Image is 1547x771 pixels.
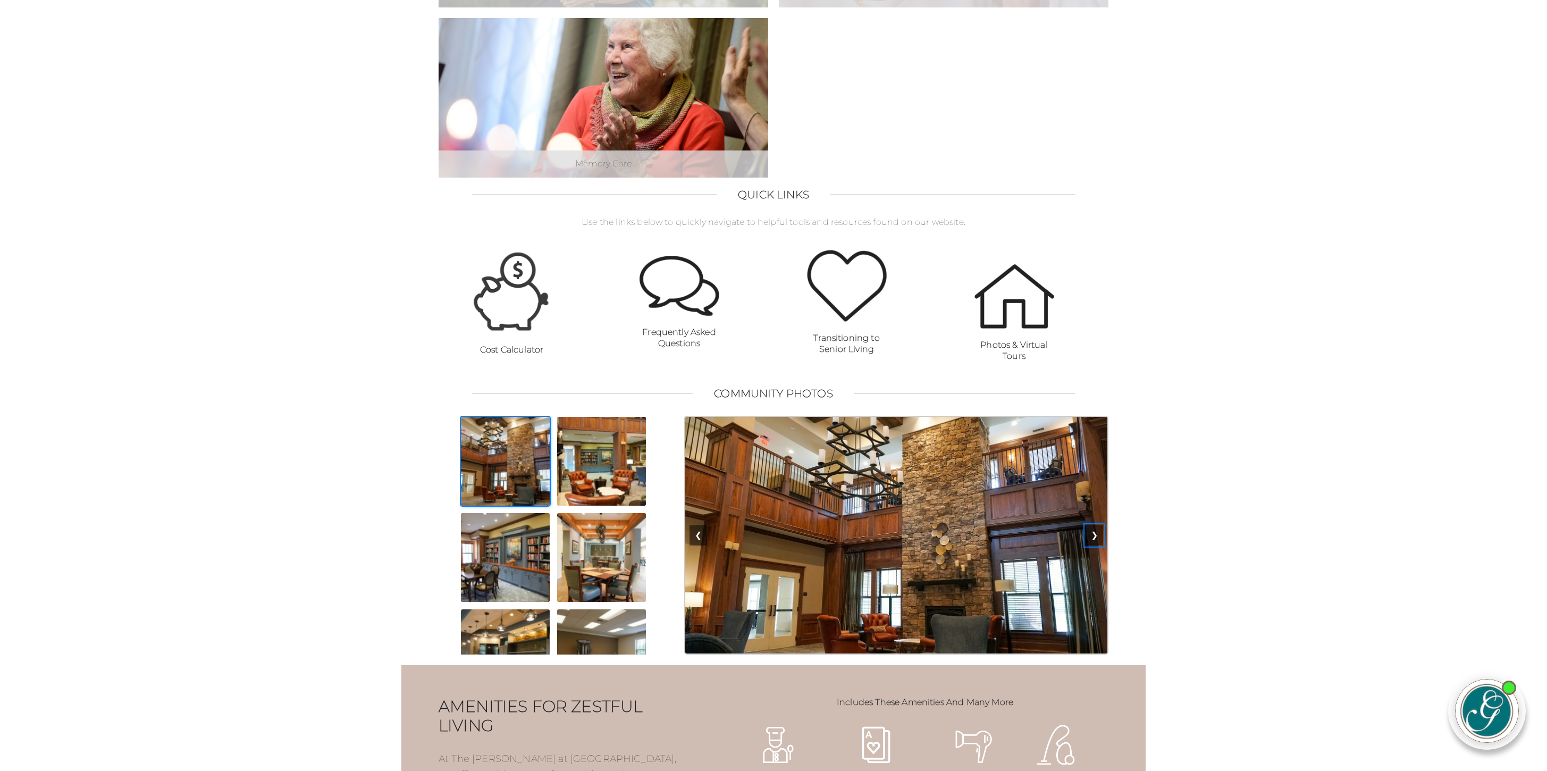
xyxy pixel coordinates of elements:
strong: Frequently Asked Questions [642,327,716,348]
img: Photos & Virtual Tours [974,264,1054,329]
strong: Cost Calculator [480,345,543,355]
p: Use the links below to quickly navigate to helpful tools and resources found on our website. [439,217,1108,228]
img: Beauty Salon / Barber [953,724,995,766]
button: Next Image [1086,525,1103,546]
h2: Amenities for Zestful Living [439,697,683,735]
img: Cost Calculator [472,249,552,333]
img: Crafts & Game Rooms [855,724,897,766]
h2: Community Photos [714,387,833,400]
h2: Quick Links [738,188,809,201]
strong: Photos & Virtual Tours [980,340,1048,361]
iframe: iframe [1126,425,1526,652]
img: Housekeeping [1035,724,1077,766]
img: Restaurant-Style Dining [757,724,800,766]
a: Photos & Virtual Tours Photos & Virtual Tours [941,264,1087,362]
div: Memory Care [439,150,768,178]
img: avatar [1456,680,1518,742]
a: Cost Calculator Cost Calculator [439,249,585,355]
img: Transitioning to Senior Living [807,250,887,322]
a: Frequently Asked Questions Frequently Asked Questions [606,256,752,349]
h3: Includes These Amenities And Many More [742,697,1108,707]
img: Frequently Asked Questions [640,256,719,316]
a: Transitioning to Senior Living Transitioning to Senior Living [773,250,920,355]
strong: Transitioning to Senior Living [813,333,880,354]
button: Previous Image [690,525,707,546]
